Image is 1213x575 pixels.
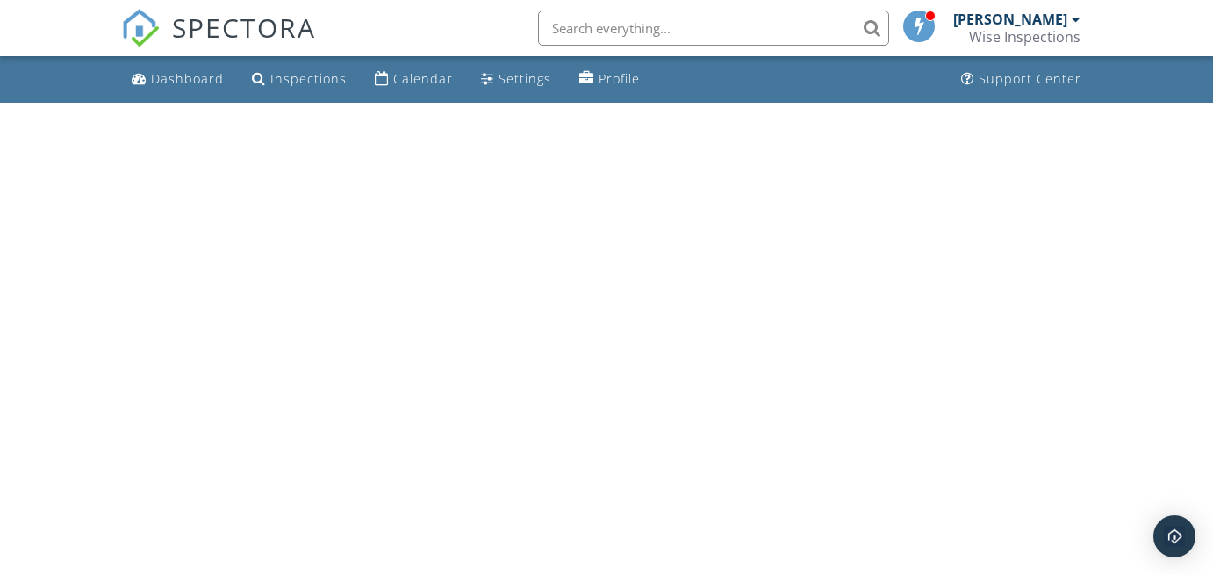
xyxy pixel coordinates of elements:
img: The Best Home Inspection Software - Spectora [121,9,160,47]
div: Support Center [979,70,1081,87]
div: Profile [599,70,640,87]
div: Settings [499,70,551,87]
a: Inspections [245,63,354,96]
div: Wise Inspections [969,28,1080,46]
input: Search everything... [538,11,889,46]
a: Calendar [368,63,460,96]
div: [PERSON_NAME] [953,11,1067,28]
a: Support Center [954,63,1088,96]
a: Settings [474,63,558,96]
a: SPECTORA [121,24,316,61]
div: Inspections [270,70,347,87]
span: SPECTORA [172,9,316,46]
div: Calendar [393,70,453,87]
a: Profile [572,63,647,96]
div: Open Intercom Messenger [1153,515,1195,557]
a: Dashboard [125,63,231,96]
div: Dashboard [151,70,224,87]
